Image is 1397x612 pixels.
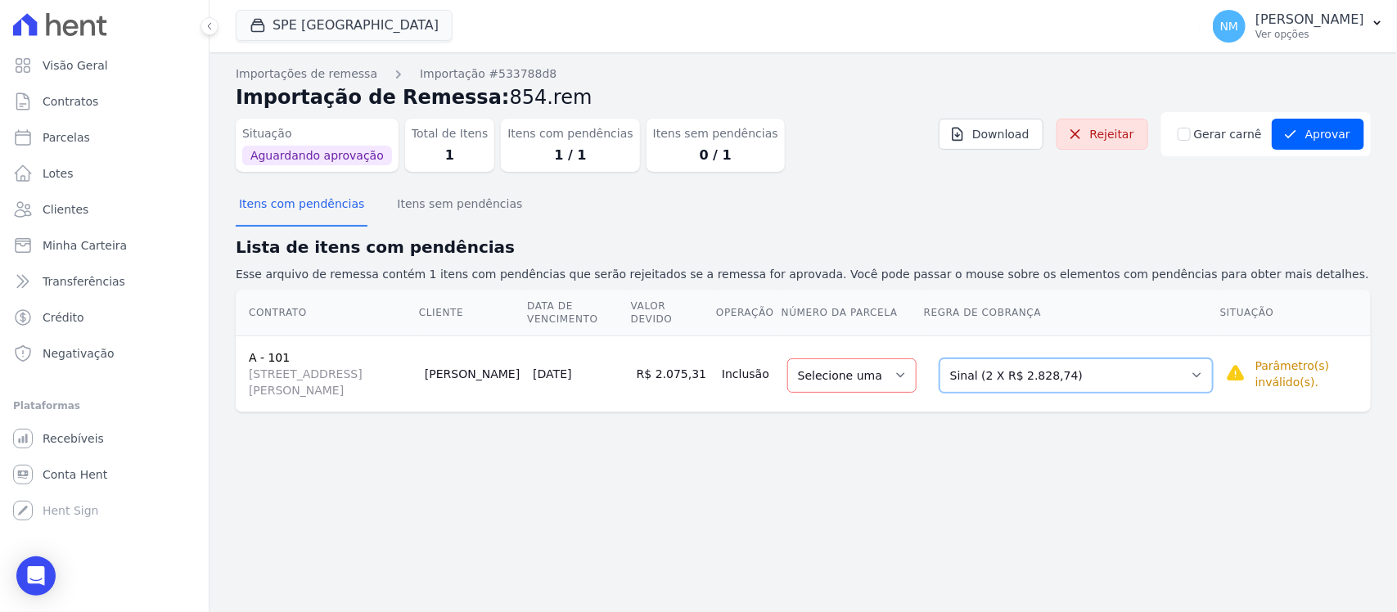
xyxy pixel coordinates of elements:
span: Parcelas [43,129,90,146]
td: Inclusão [715,335,781,412]
span: Clientes [43,201,88,218]
th: Operação [715,290,781,336]
span: Aguardando aprovação [242,146,392,165]
p: Ver opções [1255,28,1364,41]
a: Parcelas [7,121,202,154]
a: Crédito [7,301,202,334]
span: NM [1220,20,1239,32]
label: Gerar carnê [1194,126,1262,143]
a: Visão Geral [7,49,202,82]
button: Itens sem pendências [394,184,525,227]
th: Contrato [236,290,418,336]
a: Importações de remessa [236,65,377,83]
td: [PERSON_NAME] [418,335,526,412]
a: Clientes [7,193,202,226]
nav: Breadcrumb [236,65,1371,83]
div: Open Intercom Messenger [16,556,56,596]
h2: Importação de Remessa: [236,83,1371,112]
th: Cliente [418,290,526,336]
dd: 1 / 1 [507,146,633,165]
button: SPE [GEOGRAPHIC_DATA] [236,10,453,41]
th: Regra de Cobrança [923,290,1219,336]
a: Importação #533788d8 [420,65,557,83]
td: R$ 2.075,31 [630,335,715,412]
p: Esse arquivo de remessa contém 1 itens com pendências que serão rejeitados se a remessa for aprov... [236,266,1371,283]
a: Minha Carteira [7,229,202,262]
dd: 0 / 1 [653,146,778,165]
a: A - 101 [249,351,290,364]
div: Plataformas [13,396,196,416]
button: Aprovar [1272,119,1364,150]
a: Transferências [7,265,202,298]
th: Número da Parcela [781,290,923,336]
button: NM [PERSON_NAME] Ver opções [1200,3,1397,49]
span: Negativação [43,345,115,362]
h2: Lista de itens com pendências [236,235,1371,259]
a: Rejeitar [1057,119,1148,150]
dt: Itens com pendências [507,125,633,142]
dt: Situação [242,125,392,142]
a: Download [939,119,1043,150]
th: Data de Vencimento [526,290,630,336]
span: Conta Hent [43,466,107,483]
span: 854.rem [510,86,593,109]
a: Contratos [7,85,202,118]
span: Transferências [43,273,125,290]
span: Crédito [43,309,84,326]
a: Lotes [7,157,202,190]
th: Situação [1219,290,1371,336]
p: Parâmetro(s) inválido(s). [1255,358,1364,390]
span: Contratos [43,93,98,110]
p: [PERSON_NAME] [1255,11,1364,28]
span: Visão Geral [43,57,108,74]
span: [STREET_ADDRESS][PERSON_NAME] [249,366,412,398]
span: Lotes [43,165,74,182]
span: Recebíveis [43,430,104,447]
td: [DATE] [526,335,630,412]
a: Recebíveis [7,422,202,455]
dd: 1 [412,146,489,165]
th: Valor devido [630,290,715,336]
dt: Total de Itens [412,125,489,142]
a: Negativação [7,337,202,370]
a: Conta Hent [7,458,202,491]
dt: Itens sem pendências [653,125,778,142]
button: Itens com pendências [236,184,367,227]
span: Minha Carteira [43,237,127,254]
